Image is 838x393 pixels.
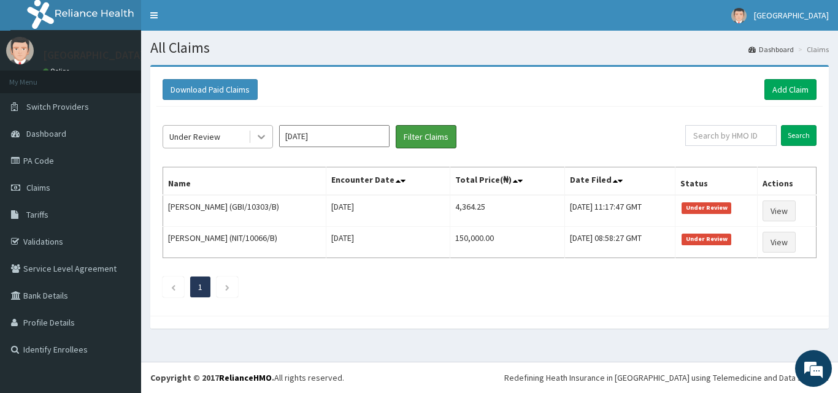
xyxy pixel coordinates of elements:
button: Download Paid Claims [163,79,258,100]
footer: All rights reserved. [141,362,838,393]
td: [PERSON_NAME] (GBI/10303/B) [163,195,326,227]
td: [PERSON_NAME] (NIT/10066/B) [163,227,326,258]
a: Page 1 is your current page [198,281,202,292]
td: [DATE] 08:58:27 GMT [565,227,675,258]
a: Add Claim [764,79,817,100]
td: [DATE] [326,195,450,227]
span: Under Review [682,202,731,213]
img: User Image [731,8,747,23]
th: Status [675,167,758,196]
a: Previous page [171,281,176,292]
li: Claims [795,44,829,55]
input: Search by HMO ID [685,125,777,146]
span: [GEOGRAPHIC_DATA] [754,10,829,21]
strong: Copyright © 2017 . [150,372,274,383]
a: View [763,200,796,221]
div: Chat with us now [64,69,206,85]
img: User Image [6,37,34,64]
button: Filter Claims [396,125,456,148]
a: Next page [225,281,230,292]
div: Redefining Heath Insurance in [GEOGRAPHIC_DATA] using Telemedicine and Data Science! [504,372,829,384]
span: Claims [26,182,50,193]
a: Online [43,67,72,75]
a: RelianceHMO [219,372,272,383]
th: Date Filed [565,167,675,196]
a: Dashboard [748,44,794,55]
span: Under Review [682,234,731,245]
span: Switch Providers [26,101,89,112]
h1: All Claims [150,40,829,56]
th: Actions [758,167,817,196]
div: Under Review [169,131,220,143]
p: [GEOGRAPHIC_DATA] [43,50,144,61]
span: We're online! [71,118,169,242]
th: Total Price(₦) [450,167,565,196]
textarea: Type your message and hit 'Enter' [6,262,234,305]
td: 4,364.25 [450,195,565,227]
span: Dashboard [26,128,66,139]
td: 150,000.00 [450,227,565,258]
a: View [763,232,796,253]
td: [DATE] 11:17:47 GMT [565,195,675,227]
div: Minimize live chat window [201,6,231,36]
th: Name [163,167,326,196]
span: Tariffs [26,209,48,220]
input: Search [781,125,817,146]
input: Select Month and Year [279,125,390,147]
th: Encounter Date [326,167,450,196]
img: d_794563401_company_1708531726252_794563401 [23,61,50,92]
td: [DATE] [326,227,450,258]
